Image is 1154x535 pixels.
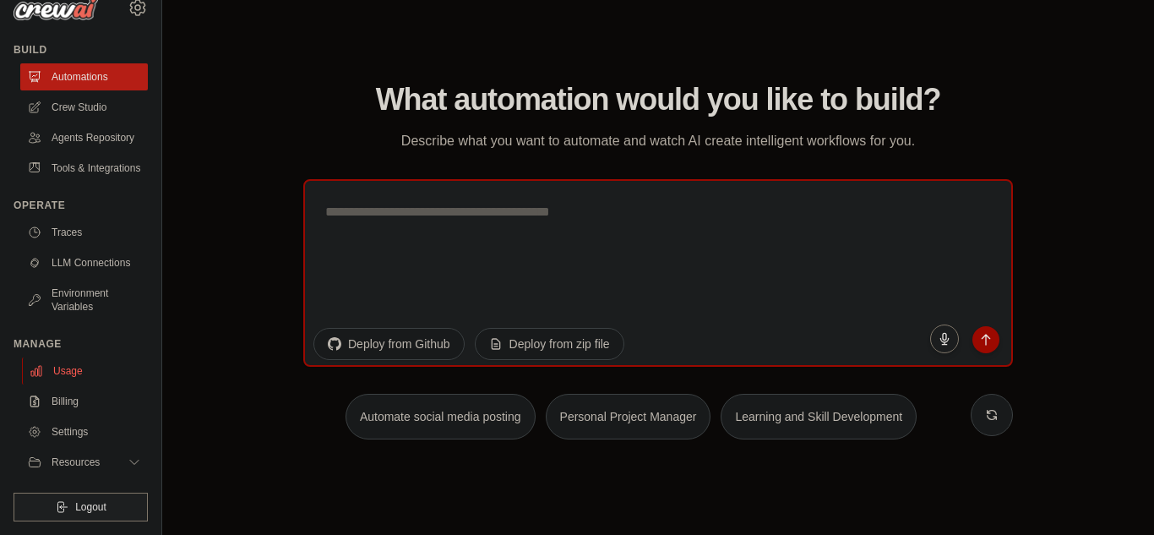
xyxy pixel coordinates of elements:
[20,418,148,445] a: Settings
[346,394,536,439] button: Automate social media posting
[20,155,148,182] a: Tools & Integrations
[546,394,711,439] button: Personal Project Manager
[14,43,148,57] div: Build
[20,94,148,121] a: Crew Studio
[52,456,100,469] span: Resources
[20,124,148,151] a: Agents Repository
[20,388,148,415] a: Billing
[20,63,148,90] a: Automations
[14,337,148,351] div: Manage
[20,249,148,276] a: LLM Connections
[22,358,150,385] a: Usage
[313,328,465,360] button: Deploy from Github
[14,199,148,212] div: Operate
[721,394,917,439] button: Learning and Skill Development
[303,83,1013,117] h1: What automation would you like to build?
[14,493,148,521] button: Logout
[20,280,148,320] a: Environment Variables
[475,328,624,360] button: Deploy from zip file
[20,449,148,476] button: Resources
[374,130,942,152] p: Describe what you want to automate and watch AI create intelligent workflows for you.
[75,500,106,514] span: Logout
[20,219,148,246] a: Traces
